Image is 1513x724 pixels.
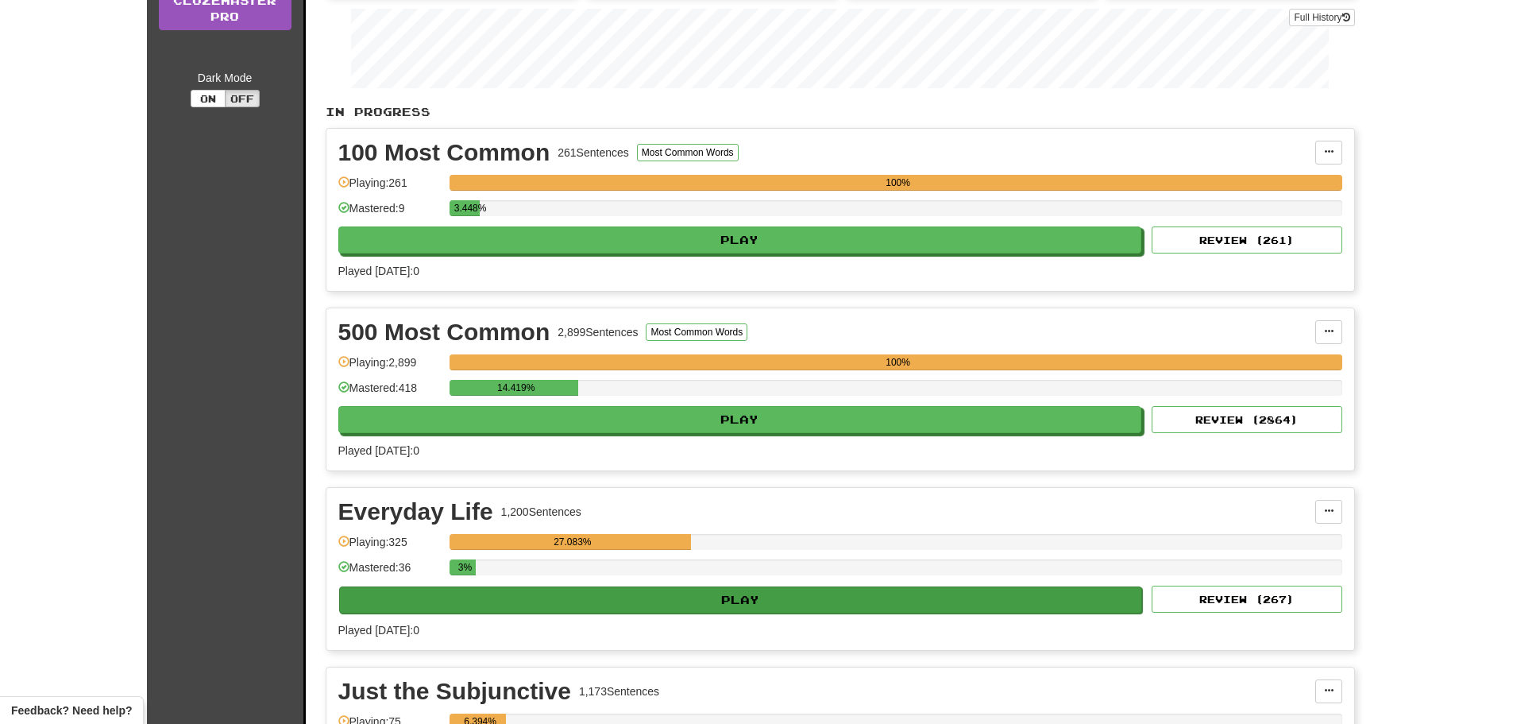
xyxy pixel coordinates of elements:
[558,324,638,340] div: 2,899 Sentences
[339,587,1143,614] button: Play
[579,683,659,699] div: 1,173 Sentences
[338,534,442,560] div: Playing: 325
[454,559,476,575] div: 3%
[454,534,691,550] div: 27.083%
[338,624,419,637] span: Played [DATE]: 0
[637,144,739,161] button: Most Common Words
[159,70,291,86] div: Dark Mode
[1152,226,1342,254] button: Review (261)
[338,320,550,344] div: 500 Most Common
[454,200,481,216] div: 3.448%
[646,323,747,341] button: Most Common Words
[454,175,1342,191] div: 100%
[454,354,1342,370] div: 100%
[338,141,550,165] div: 100 Most Common
[326,104,1355,120] p: In Progress
[338,500,493,524] div: Everyday Life
[558,145,629,161] div: 261 Sentences
[338,354,442,381] div: Playing: 2,899
[338,406,1142,433] button: Play
[1289,9,1354,26] button: Full History
[454,380,578,396] div: 14.419%
[338,559,442,586] div: Mastered: 36
[1152,586,1342,613] button: Review (267)
[191,90,226,107] button: On
[501,504,581,520] div: 1,200 Sentences
[338,380,442,406] div: Mastered: 418
[338,200,442,226] div: Mastered: 9
[338,265,419,277] span: Played [DATE]: 0
[338,444,419,457] span: Played [DATE]: 0
[1152,406,1342,433] button: Review (2864)
[338,175,442,201] div: Playing: 261
[11,703,132,718] span: Open feedback widget
[225,90,260,107] button: Off
[338,226,1142,254] button: Play
[338,679,571,703] div: Just the Subjunctive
